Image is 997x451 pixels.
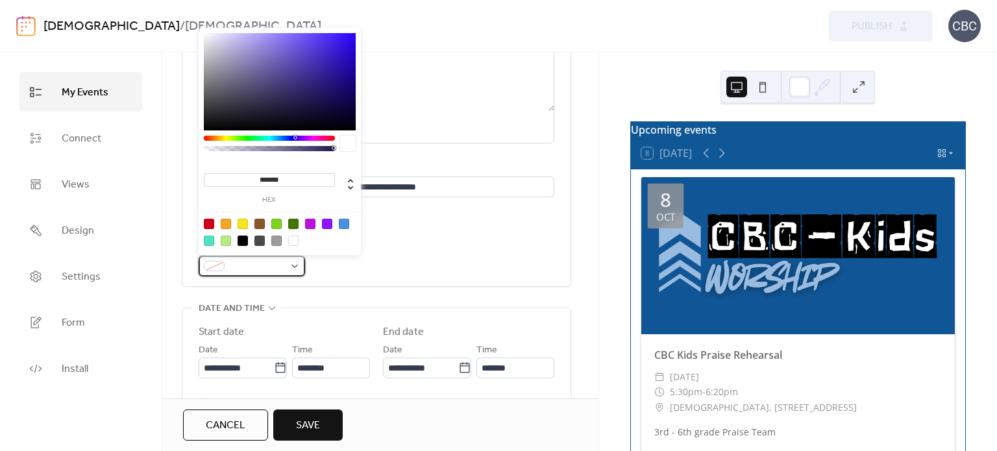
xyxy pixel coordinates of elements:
span: Settings [62,267,101,287]
button: Save [273,409,343,441]
span: Time [292,343,313,358]
div: Location [199,159,552,175]
span: - [702,384,706,400]
button: Cancel [183,409,268,441]
span: Time [476,343,497,358]
div: #4A90E2 [339,219,349,229]
span: Design [62,221,94,241]
span: Views [62,175,90,195]
div: #417505 [288,219,299,229]
a: Design [19,210,142,250]
label: hex [204,197,335,204]
a: Views [19,164,142,204]
div: #B8E986 [221,236,231,246]
div: 3rd - 6th grade Praise Team [641,425,955,439]
div: 8 [660,190,671,210]
span: Save [296,418,320,433]
span: [DATE] [670,369,699,385]
div: End date [383,324,424,340]
span: All day [214,395,240,410]
span: [DEMOGRAPHIC_DATA], [STREET_ADDRESS] [670,400,857,415]
span: Date and time [199,301,265,317]
div: #8B572A [254,219,265,229]
div: #F5A623 [221,219,231,229]
span: Date [383,343,402,358]
div: Upcoming events [631,122,965,138]
span: Install [62,359,88,379]
div: #7ED321 [271,219,282,229]
b: [DEMOGRAPHIC_DATA] [185,14,321,39]
a: [DEMOGRAPHIC_DATA] [43,14,180,39]
div: #000000 [238,236,248,246]
a: My Events [19,72,142,112]
span: Form [62,313,85,333]
div: #9013FE [322,219,332,229]
div: ​ [654,369,665,385]
div: Start date [199,324,244,340]
a: Install [19,348,142,388]
div: #D0021B [204,219,214,229]
div: #9B9B9B [271,236,282,246]
div: #F8E71C [238,219,248,229]
div: ​ [654,400,665,415]
span: Date [199,343,218,358]
span: Cancel [206,418,245,433]
a: Settings [19,256,142,296]
img: logo [16,16,36,36]
div: CBC Kids Praise Rehearsal [641,347,955,363]
div: #4A4A4A [254,236,265,246]
div: CBC [948,10,981,42]
b: / [180,14,185,39]
div: ​ [654,384,665,400]
div: #BD10E0 [305,219,315,229]
span: 5:30pm [670,384,702,400]
div: #FFFFFF [288,236,299,246]
span: 6:20pm [706,384,738,400]
span: Connect [62,128,101,149]
div: Oct [656,212,675,222]
div: #50E3C2 [204,236,214,246]
a: Connect [19,118,142,158]
a: Form [19,302,142,342]
span: My Events [62,82,108,103]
